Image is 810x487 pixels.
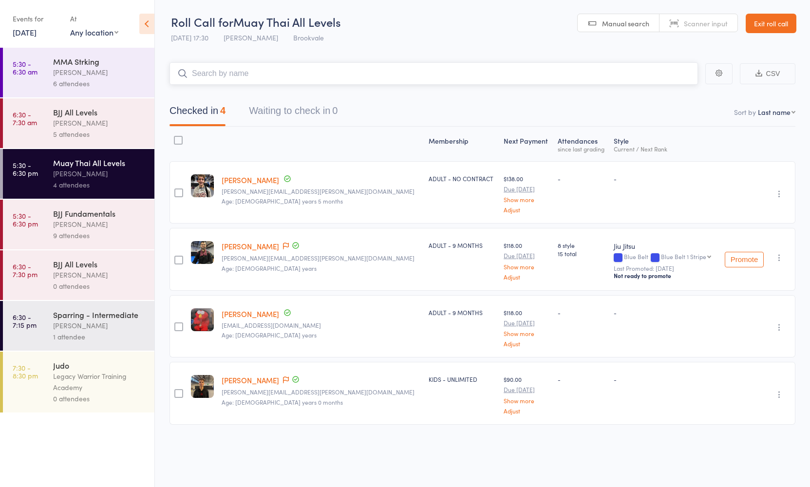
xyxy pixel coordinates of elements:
div: - [614,375,715,383]
label: Sort by [734,107,756,117]
div: Current / Next Rank [614,146,715,152]
div: - [558,375,606,383]
button: Checked in4 [170,100,226,126]
a: [PERSON_NAME] [222,175,279,185]
span: 15 total [558,249,606,258]
a: Show more [504,196,549,203]
div: Atten­dances [554,131,610,157]
div: ADULT - 9 MONTHS [429,241,496,249]
small: Due [DATE] [504,386,549,393]
div: [PERSON_NAME] [53,219,146,230]
div: 0 attendees [53,393,146,404]
a: Adjust [504,408,549,414]
div: 5 attendees [53,129,146,140]
a: 6:30 -7:30 amBJJ All Levels[PERSON_NAME]5 attendees [3,98,154,148]
a: Show more [504,263,549,270]
div: [PERSON_NAME] [53,117,146,129]
time: 5:30 - 6:30 pm [13,161,38,177]
small: Due [DATE] [504,186,549,192]
div: ADULT - 9 MONTHS [429,308,496,317]
div: [PERSON_NAME] [53,320,146,331]
small: Due [DATE] [504,252,549,259]
span: Age: [DEMOGRAPHIC_DATA] years 5 months [222,197,343,205]
div: Style [610,131,718,157]
span: 8 style [558,241,606,249]
a: Show more [504,330,549,337]
div: Legacy Warrior Training Academy [53,371,146,393]
div: 4 [220,105,226,116]
div: - [614,174,715,183]
a: Show more [504,397,549,404]
a: [PERSON_NAME] [222,375,279,385]
div: Sparring - Intermediate [53,309,146,320]
div: At [70,11,118,27]
a: 5:30 -6:30 pmBJJ Fundamentals[PERSON_NAME]9 attendees [3,200,154,249]
div: Membership [425,131,500,157]
small: Due [DATE] [504,319,549,326]
div: - [558,174,606,183]
div: Judo [53,360,146,371]
div: Blue Belt [614,253,715,262]
a: Adjust [504,206,549,213]
div: Any location [70,27,118,37]
img: image1754895581.png [191,375,214,398]
a: [PERSON_NAME] [222,241,279,251]
time: 7:30 - 8:30 pm [13,364,38,379]
small: Last Promoted: [DATE] [614,265,715,272]
time: 6:30 - 7:30 pm [13,262,38,278]
img: image1747304206.png [191,174,214,197]
div: Not ready to promote [614,272,715,280]
button: Waiting to check in0 [249,100,338,126]
button: CSV [740,63,795,84]
div: 4 attendees [53,179,146,190]
time: 5:30 - 6:30 pm [13,212,38,227]
a: 6:30 -7:15 pmSparring - Intermediate[PERSON_NAME]1 attendee [3,301,154,351]
img: image1720163686.png [191,241,214,264]
div: Next Payment [500,131,553,157]
span: Scanner input [684,19,728,28]
span: Roll Call for [171,14,233,30]
small: janelle.scarr@outlook.com [222,188,421,195]
div: BJJ All Levels [53,259,146,269]
span: [PERSON_NAME] [224,33,278,42]
div: 0 attendees [53,281,146,292]
div: $90.00 [504,375,549,413]
a: 5:30 -6:30 pmMuay Thai All Levels[PERSON_NAME]4 attendees [3,149,154,199]
time: 5:30 - 6:30 am [13,60,38,75]
time: 6:30 - 7:30 am [13,111,37,126]
div: $118.00 [504,241,549,280]
small: joshua.r.davies@gmail.com [222,255,421,262]
div: - [614,308,715,317]
span: Age: [DEMOGRAPHIC_DATA] years [222,331,317,339]
div: KIDS - UNLIMITED [429,375,496,383]
span: Age: [DEMOGRAPHIC_DATA] years 0 months [222,398,343,406]
a: 6:30 -7:30 pmBJJ All Levels[PERSON_NAME]0 attendees [3,250,154,300]
small: lachlanjacobs13@gmail.com [222,322,421,329]
div: ADULT - NO CONTRACT [429,174,496,183]
span: Brookvale [293,33,324,42]
a: 5:30 -6:30 amMMA Strking[PERSON_NAME]6 attendees [3,48,154,97]
div: 6 attendees [53,78,146,89]
div: - [558,308,606,317]
div: MMA Strking [53,56,146,67]
div: 0 [332,105,338,116]
span: Age: [DEMOGRAPHIC_DATA] years [222,264,317,272]
div: [PERSON_NAME] [53,269,146,281]
div: since last grading [558,146,606,152]
a: Adjust [504,340,549,347]
a: Adjust [504,274,549,280]
div: Jiu Jitsu [614,241,715,251]
div: 9 attendees [53,230,146,241]
time: 6:30 - 7:15 pm [13,313,37,329]
span: [DATE] 17:30 [171,33,208,42]
div: 1 attendee [53,331,146,342]
a: Exit roll call [746,14,796,33]
a: [PERSON_NAME] [222,309,279,319]
div: BJJ Fundamentals [53,208,146,219]
span: Muay Thai All Levels [233,14,341,30]
div: $118.00 [504,308,549,347]
div: [PERSON_NAME] [53,67,146,78]
div: Last name [758,107,791,117]
button: Promote [725,252,764,267]
div: $138.00 [504,174,549,213]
